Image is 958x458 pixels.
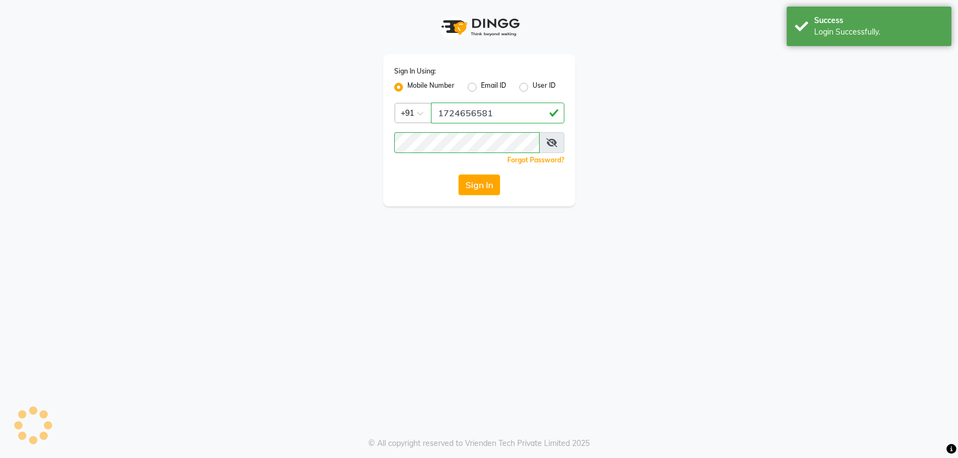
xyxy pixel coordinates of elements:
div: Success [814,15,943,26]
label: User ID [533,81,556,94]
label: Sign In Using: [394,66,436,76]
button: Sign In [458,174,500,195]
img: logo1.svg [435,11,523,43]
a: Forgot Password? [507,156,564,164]
label: Email ID [481,81,506,94]
div: Login Successfully. [814,26,943,38]
input: Username [394,132,540,153]
input: Username [431,103,564,123]
label: Mobile Number [407,81,455,94]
